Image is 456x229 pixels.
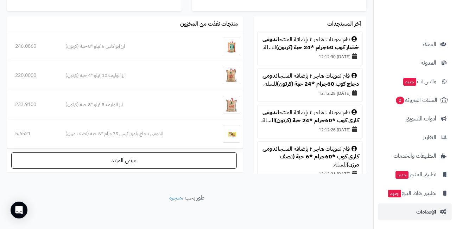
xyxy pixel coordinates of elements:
a: متجرة [169,194,182,202]
a: اندومى خضار كوب 60جرام *24 حبة (كرتون) [262,35,359,52]
span: جديد [395,171,408,179]
img: ارز الوليمة 10 كيلو *4 حبة (كرتون) [223,67,240,84]
a: السلات المتروكة0 [378,92,452,109]
span: تطبيق المتجر [395,170,436,179]
span: العملاء [423,39,436,49]
div: [DATE] 12:12:30 [261,52,359,61]
span: جديد [388,190,401,197]
div: 233.9100 [15,101,49,108]
a: اندومى دجاج كوب 60جرام *24 حبة (كرتون) [262,72,359,88]
a: العملاء [378,36,452,53]
div: 5.6521 [15,130,49,137]
div: قام تموينات هاجر ٢ بإضافة المنتج للسلة. [261,109,359,125]
img: ارز ابو كاس 5 كيلو *8 حبة (كرتون) [223,38,240,55]
a: اندومى كارى كوب *60جرام *24 حبة (كرتون) [262,108,359,125]
span: أدوات التسويق [406,114,436,124]
a: تطبيق نقاط البيعجديد [378,185,452,202]
span: التقارير [423,132,436,142]
h3: آخر المستجدات [327,21,361,27]
img: ارز الوليمة 5 كيلو *8 حبة (كرتون) [223,96,240,113]
img: اندومى دجاج بلدى كيس 75جرام *6 حبة (نصف درزن) [223,125,240,143]
div: ارز الوليمة 10 كيلو *4 حبة (كرتون) [65,72,203,79]
a: أدوات التسويق [378,110,452,127]
div: 246.0860 [15,43,49,50]
span: الإعدادات [416,207,436,217]
img: logo-2.png [408,8,449,23]
span: تطبيق نقاط البيع [387,188,436,198]
div: [DATE] 12:12:28 [261,88,359,98]
span: السلات المتروكة [395,95,437,105]
div: قام تموينات هاجر ٢ بإضافة المنتج للسلة. [261,35,359,52]
a: تطبيق المتجرجديد [378,166,452,183]
div: [DATE] 12:12:26 [261,125,359,135]
a: المدونة [378,54,452,71]
span: وآتس آب [403,77,436,86]
div: قام تموينات هاجر ٢ بإضافة المنتج للسلة. [261,72,359,88]
span: التطبيقات والخدمات [393,151,436,161]
div: قام تموينات هاجر ٢ بإضافة المنتج للسلة. [261,145,359,169]
a: اندومى كارى كوب *60جرام *6 حبة (نصف درزن) [262,145,359,169]
span: المدونة [421,58,436,68]
div: ارز الوليمة 5 كيلو *8 حبة (كرتون) [65,101,203,108]
div: ارز ابو كاس 5 كيلو *8 حبة (كرتون) [65,43,203,50]
a: التقارير [378,129,452,146]
span: 0 [395,96,405,105]
a: الإعدادات [378,203,452,220]
span: جديد [403,78,416,86]
div: اندومى دجاج بلدى كيس 75جرام *6 حبة (نصف درزن) [65,130,203,137]
a: عرض المزيد [11,152,237,169]
div: Open Intercom Messenger [11,202,27,218]
a: التطبيقات والخدمات [378,148,452,164]
a: وآتس آبجديد [378,73,452,90]
div: 220.0000 [15,72,49,79]
div: [DATE] 12:12:21 [261,169,359,179]
h3: منتجات نفذت من المخزون [180,21,238,27]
